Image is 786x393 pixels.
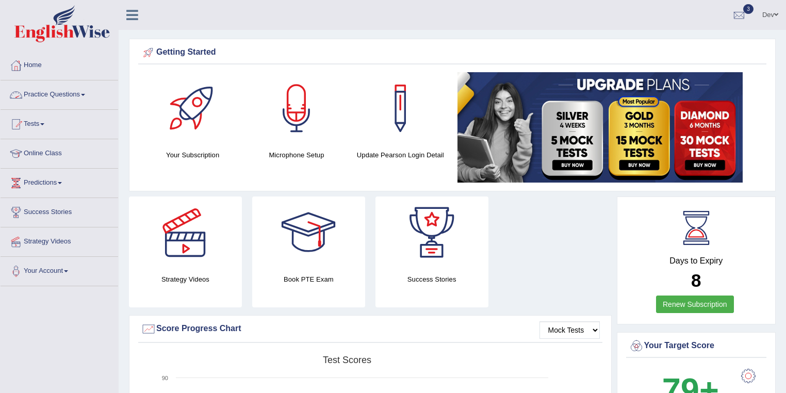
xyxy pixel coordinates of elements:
h4: Microphone Setup [250,150,343,160]
a: Tests [1,110,118,136]
b: 8 [691,270,701,290]
a: Predictions [1,169,118,194]
a: Renew Subscription [656,296,734,313]
a: Practice Questions [1,80,118,106]
text: 90 [162,375,168,381]
h4: Strategy Videos [129,274,242,285]
a: Success Stories [1,198,118,224]
h4: Days to Expiry [629,256,764,266]
h4: Update Pearson Login Detail [354,150,447,160]
a: Home [1,51,118,77]
div: Score Progress Chart [141,321,600,337]
h4: Book PTE Exam [252,274,365,285]
span: 3 [743,4,754,14]
div: Getting Started [141,45,764,60]
h4: Success Stories [375,274,488,285]
h4: Your Subscription [146,150,239,160]
a: Online Class [1,139,118,165]
div: Your Target Score [629,338,764,354]
tspan: Test scores [323,355,371,365]
a: Your Account [1,257,118,283]
img: small5.jpg [457,72,743,183]
a: Strategy Videos [1,227,118,253]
